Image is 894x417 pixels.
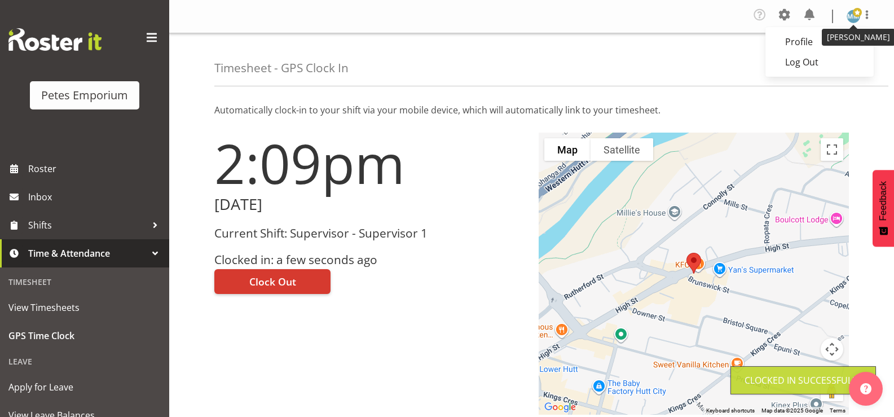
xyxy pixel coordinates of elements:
span: GPS Time Clock [8,327,161,344]
div: Clocked in Successfully [745,374,862,387]
a: Log Out [765,52,874,72]
a: Open this area in Google Maps (opens a new window) [541,400,579,415]
img: Rosterit website logo [8,28,102,51]
button: Toggle fullscreen view [821,138,843,161]
div: Leave [3,350,166,373]
img: Google [541,400,579,415]
h3: Clocked in: a few seconds ago [214,253,525,266]
div: Petes Emporium [41,87,128,104]
button: Show street map [544,138,591,161]
a: Terms (opens in new tab) [830,407,845,414]
h2: [DATE] [214,196,525,213]
button: Map camera controls [821,338,843,361]
span: View Timesheets [8,299,161,316]
h4: Timesheet - GPS Clock In [214,62,349,74]
span: Apply for Leave [8,379,161,396]
span: Inbox [28,188,164,205]
button: Show satellite imagery [591,138,653,161]
button: Keyboard shortcuts [706,407,755,415]
button: Feedback - Show survey [873,170,894,247]
img: mandy-mosley3858.jpg [847,10,860,23]
button: Clock Out [214,269,331,294]
h1: 2:09pm [214,133,525,194]
a: View Timesheets [3,293,166,322]
a: Apply for Leave [3,373,166,401]
span: Shifts [28,217,147,234]
span: Map data ©2025 Google [761,407,823,414]
img: help-xxl-2.png [860,383,871,394]
div: Timesheet [3,270,166,293]
a: GPS Time Clock [3,322,166,350]
span: Clock Out [249,274,296,289]
h3: Current Shift: Supervisor - Supervisor 1 [214,227,525,240]
span: Roster [28,160,164,177]
span: Feedback [878,181,888,221]
p: Automatically clock-in to your shift via your mobile device, which will automatically link to you... [214,103,849,117]
a: Profile [765,32,874,52]
span: Time & Attendance [28,245,147,262]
